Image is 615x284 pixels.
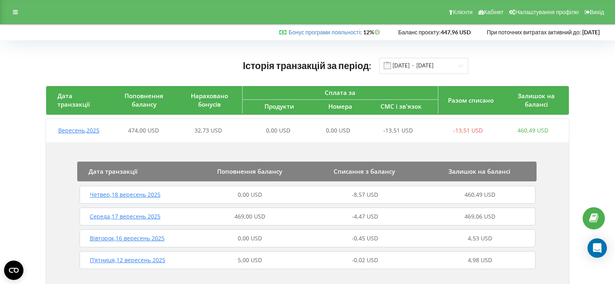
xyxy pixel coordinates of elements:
span: 0,00 USD [326,126,350,134]
span: Разом списано [448,96,494,104]
span: 4,53 USD [468,234,492,242]
span: -0,45 USD [352,234,378,242]
span: : [289,29,362,36]
span: -0,02 USD [352,256,378,264]
span: При поточних витратах активний до: [487,29,581,36]
span: Поповнення балансу [217,167,282,175]
span: 460,49 USD [465,191,495,198]
span: 5,00 USD [238,256,262,264]
span: Нараховано бонусів [191,92,228,108]
span: Дата транзакції [57,92,90,108]
span: Історія транзакцій за період: [243,60,372,71]
span: -13,51 USD [453,126,483,134]
span: 0,00 USD [238,191,262,198]
span: Середа , 17 вересень 2025 [90,212,161,220]
span: -4,47 USD [352,212,378,220]
span: 474,00 USD [128,126,159,134]
span: Продукти [264,102,294,110]
span: Вересень , 2025 [58,126,99,134]
span: Вівторок , 16 вересень 2025 [90,234,165,242]
span: 460,49 USD [518,126,548,134]
span: Залишок на балансі [448,167,510,175]
span: 32,73 USD [194,126,222,134]
span: Сплата за [325,88,355,97]
button: Open CMP widget [4,261,23,280]
strong: [DATE] [582,29,600,36]
span: 0,00 USD [238,234,262,242]
span: 4,98 USD [468,256,492,264]
span: Залишок на балансі [518,92,555,108]
span: -13,51 USD [383,126,413,134]
span: Списання з балансу [334,167,395,175]
span: СМС і зв'язок [380,102,422,110]
span: П’ятниця , 12 вересень 2025 [90,256,165,264]
span: Кабінет [484,9,504,15]
span: Вихід [590,9,604,15]
span: Налаштування профілю [515,9,579,15]
span: -8,57 USD [352,191,378,198]
span: 0,00 USD [266,126,290,134]
div: Open Intercom Messenger [588,238,607,258]
span: Номера [328,102,352,110]
span: Дата транзакції [89,167,137,175]
strong: 12% [363,29,382,36]
span: Клієнти [453,9,473,15]
a: Бонус програми лояльності [289,29,360,36]
span: 469,06 USD [465,212,495,220]
span: Поповнення балансу [125,92,163,108]
span: Баланс проєкту: [398,29,441,36]
span: Четвер , 18 вересень 2025 [90,191,161,198]
strong: 447,96 USD [441,29,471,36]
span: 469,00 USD [235,212,265,220]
